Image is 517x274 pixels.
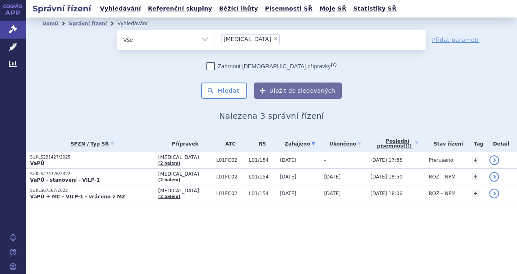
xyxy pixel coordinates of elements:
[429,157,453,163] span: Přerušeno
[249,174,276,180] span: L01/154
[370,191,402,196] span: [DATE] 18:06
[224,36,271,42] span: [MEDICAL_DATA]
[331,62,337,67] abbr: (?)
[30,194,125,200] strong: VaPÚ + MC - VILP-1 - vráceno z MZ
[30,171,154,177] p: SUKLS274326/2022
[425,135,468,152] th: Stav řízení
[30,154,154,160] p: SUKLS231427/2025
[26,3,98,14] h2: Správní řízení
[146,3,215,14] a: Referenční skupiny
[158,171,212,177] span: [MEDICAL_DATA]
[245,135,276,152] th: RS
[280,138,320,150] a: Zahájeno
[351,3,399,14] a: Statistiky SŘ
[280,157,296,163] span: [DATE]
[489,155,499,165] a: detail
[216,157,245,163] span: L01FC02
[30,177,100,183] strong: VaPÚ - stanovení - VILP-1
[273,36,278,41] span: ×
[472,173,479,180] a: +
[370,135,425,152] a: Poslednípísemnost(?)
[249,191,276,196] span: L01/154
[217,3,261,14] a: Běžící lhůty
[263,3,315,14] a: Písemnosti SŘ
[117,17,158,30] li: Vyhledávání
[30,161,44,166] strong: VaPÚ
[30,138,154,150] a: SPZN / Typ SŘ
[324,174,341,180] span: [DATE]
[158,194,180,199] a: (2 balení)
[254,83,342,99] button: Uložit do sledovaných
[216,174,245,180] span: L01FC02
[370,157,402,163] span: [DATE] 17:35
[317,3,349,14] a: Moje SŘ
[282,34,287,44] input: [MEDICAL_DATA]
[30,188,154,194] p: SUKLS67567/2022
[201,83,247,99] button: Hledat
[429,174,456,180] span: ROZ – NPM
[158,178,180,182] a: (2 balení)
[324,138,366,150] a: Ukončeno
[42,21,58,26] a: Domů
[249,157,276,163] span: L01/154
[324,157,326,163] span: -
[98,3,143,14] a: Vyhledávání
[158,154,212,160] span: [MEDICAL_DATA]
[69,21,107,26] a: Správní řízení
[485,135,517,152] th: Detail
[370,174,402,180] span: [DATE] 18:50
[216,191,245,196] span: L01FC02
[154,135,212,152] th: Přípravek
[468,135,485,152] th: Tag
[472,190,479,197] a: +
[324,191,341,196] span: [DATE]
[212,135,245,152] th: ATC
[406,144,412,149] abbr: (?)
[280,174,296,180] span: [DATE]
[280,191,296,196] span: [DATE]
[158,188,212,194] span: [MEDICAL_DATA]
[219,111,324,121] span: Nalezena 3 správní řízení
[158,161,180,165] a: (2 balení)
[432,36,480,44] a: Přidat parametr
[206,62,337,70] label: Zahrnout [DEMOGRAPHIC_DATA] přípravky
[489,172,499,182] a: detail
[429,191,456,196] span: ROZ – NPM
[489,189,499,198] a: detail
[472,157,479,164] a: +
